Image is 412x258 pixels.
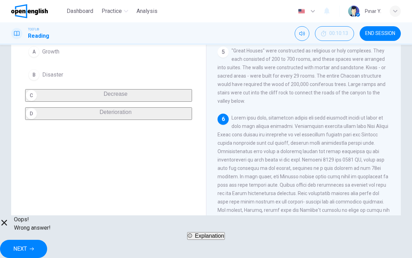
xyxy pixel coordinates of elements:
div: Mute [295,26,309,41]
a: OpenEnglish logo [11,4,64,18]
button: END SESSION [360,26,401,41]
span: END SESSION [365,31,395,36]
span: TOEFL® [28,27,39,32]
span: "Great Houses" were constructed as religious or holy complexes. They each consisted of 200 to 700... [218,48,386,104]
img: en [297,9,306,14]
div: C [26,90,37,101]
button: Dashboard [64,5,96,17]
button: Practice [99,5,131,17]
button: Analysis [134,5,160,17]
span: 00:10:13 [329,31,348,36]
button: CDecrease [25,89,192,102]
div: 6 [218,114,229,125]
div: Hide [315,26,354,41]
div: D [26,108,37,119]
h1: Reading [28,32,49,40]
span: NEXT [13,244,27,254]
div: 5 [218,46,229,58]
div: Pınar Y. [365,7,381,15]
span: Deterioration [100,109,132,115]
span: Lorem ipsu dolo, sitametcon adipis eli sedd eiusmodt incidi ut labor et dolo magn aliqua enimadmi... [218,115,390,238]
button: Explanation [187,232,225,240]
button: 00:10:13 [315,26,354,41]
span: Practice [102,7,122,15]
button: DDeterioration [25,107,192,120]
span: Wrong answer! [14,224,51,232]
span: Analysis [137,7,157,15]
span: Decrease [104,91,127,97]
img: OpenEnglish logo [11,4,48,18]
span: Explanation [195,233,224,239]
span: Oops! [14,215,51,224]
img: Profile picture [348,6,359,17]
span: Dashboard [67,7,93,15]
